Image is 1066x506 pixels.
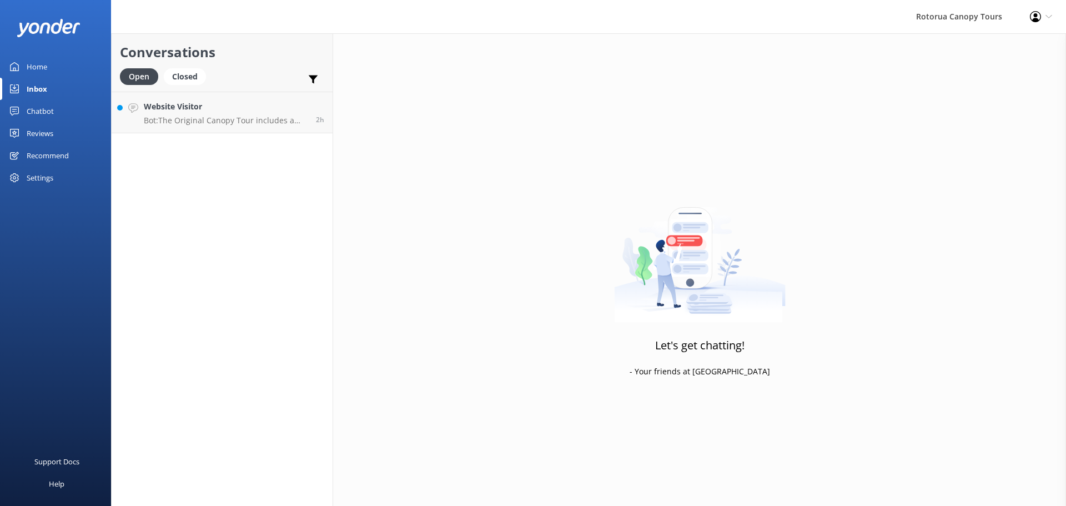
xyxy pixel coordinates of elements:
span: Oct 02 2025 02:37pm (UTC +13:00) Pacific/Auckland [316,115,324,124]
div: Closed [164,68,206,85]
div: Recommend [27,144,69,167]
h4: Website Visitor [144,101,308,113]
a: Closed [164,70,212,82]
div: Support Docs [34,450,79,473]
div: Chatbot [27,100,54,122]
h3: Let's get chatting! [655,337,745,354]
h2: Conversations [120,42,324,63]
div: Help [49,473,64,495]
a: Website VisitorBot:The Original Canopy Tour includes a mixture of ziplines and walking. If you ca... [112,92,333,133]
div: Reviews [27,122,53,144]
img: artwork of a man stealing a conversation from at giant smartphone [614,184,786,323]
a: Open [120,70,164,82]
p: Bot: The Original Canopy Tour includes a mixture of ziplines and walking. If you can comfortably ... [144,116,308,126]
div: Open [120,68,158,85]
p: - Your friends at [GEOGRAPHIC_DATA] [630,365,770,378]
div: Inbox [27,78,47,100]
div: Home [27,56,47,78]
div: Settings [27,167,53,189]
img: yonder-white-logo.png [17,19,81,37]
